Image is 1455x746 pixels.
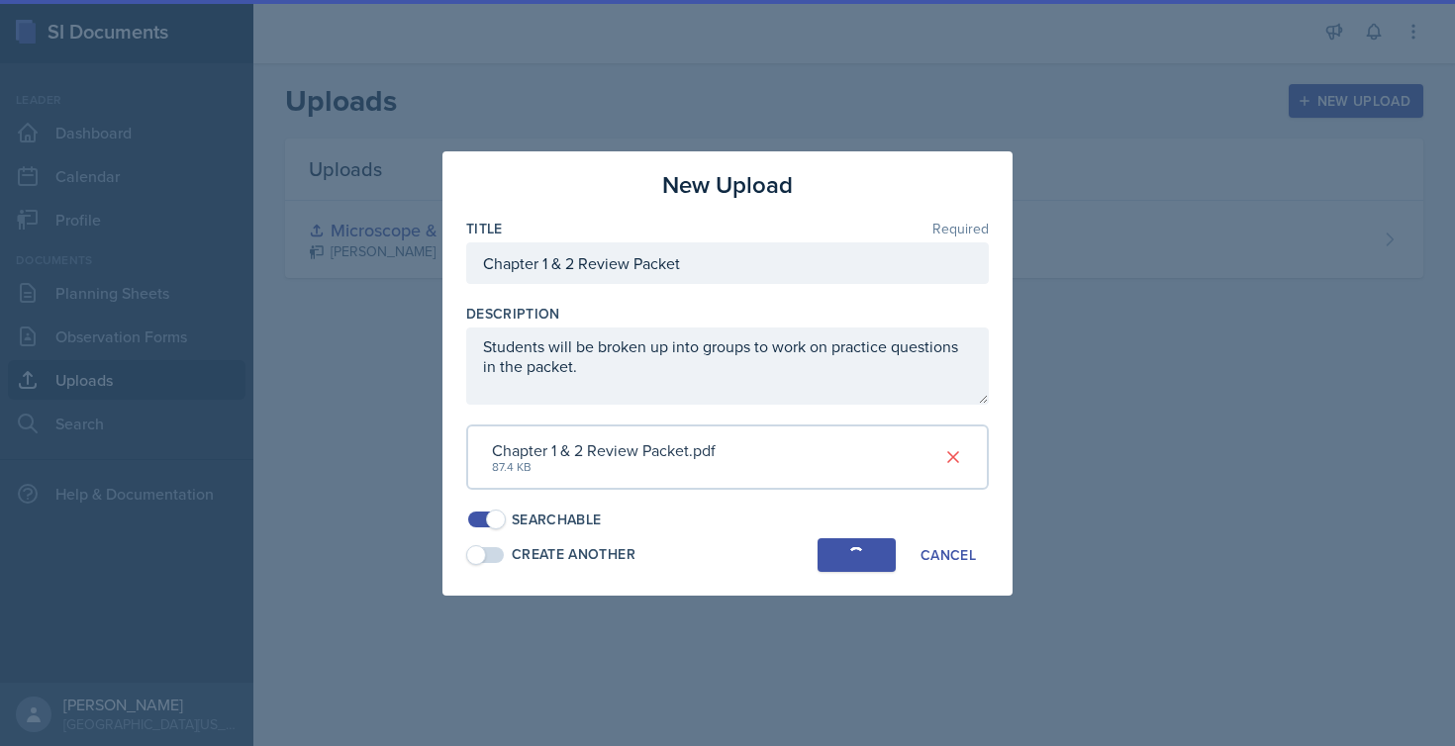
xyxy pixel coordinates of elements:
[466,304,560,324] label: Description
[908,538,989,572] button: Cancel
[512,510,602,530] div: Searchable
[466,242,989,284] input: Enter title
[492,438,716,462] div: Chapter 1 & 2 Review Packet.pdf
[466,219,503,238] label: Title
[492,458,716,476] div: 87.4 KB
[932,222,989,235] span: Required
[662,167,793,203] h3: New Upload
[921,547,976,563] div: Cancel
[512,544,635,565] div: Create Another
